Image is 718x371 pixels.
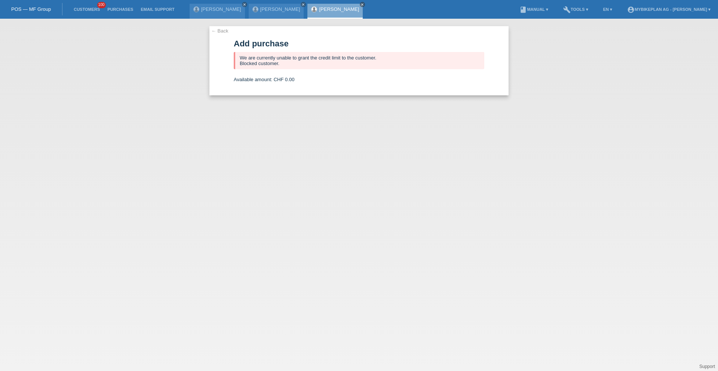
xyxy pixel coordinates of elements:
a: close [360,2,365,7]
i: close [301,3,305,6]
a: ← Back [211,28,228,34]
i: build [563,6,571,13]
a: Customers [70,7,104,12]
i: book [519,6,527,13]
a: Purchases [104,7,137,12]
span: 100 [97,2,106,8]
a: account_circleMybikeplan AG - [PERSON_NAME] ▾ [623,7,714,12]
div: We are currently unable to grant the credit limit to the customer. Blocked customer. [234,52,484,69]
a: bookManual ▾ [516,7,552,12]
a: Support [699,364,715,369]
a: [PERSON_NAME] [260,6,300,12]
i: close [243,3,246,6]
span: Available amount: [234,77,272,82]
a: [PERSON_NAME] [319,6,359,12]
a: EN ▾ [599,7,616,12]
a: [PERSON_NAME] [201,6,241,12]
span: CHF 0.00 [274,77,295,82]
h1: Add purchase [234,39,484,48]
a: POS — MF Group [11,6,51,12]
i: account_circle [627,6,635,13]
a: close [242,2,247,7]
a: close [301,2,306,7]
a: buildTools ▾ [559,7,592,12]
a: Email Support [137,7,178,12]
i: close [360,3,364,6]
